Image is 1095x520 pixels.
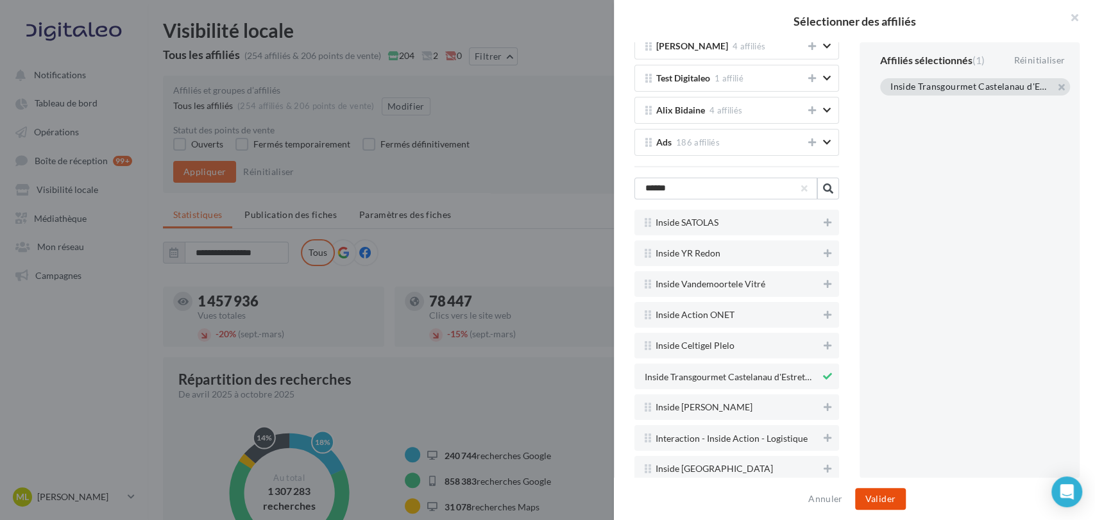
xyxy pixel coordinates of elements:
[656,42,728,51] span: [PERSON_NAME]
[803,491,847,507] button: Annuler
[715,73,743,83] span: 1 affilié
[656,403,752,412] span: Inside [PERSON_NAME]
[1008,53,1070,68] div: Réinitialiser
[855,488,906,510] button: Valider
[645,373,815,387] span: Inside Transgourmet Castelanau d'Estretefonds
[656,106,705,115] span: Alix Bidaine
[656,434,808,448] span: Interaction - Inside Action - Logistique
[880,55,985,65] div: Affiliés sélectionnés
[890,82,1049,94] span: Inside Transgourmet Castelanau d'Estretefonds
[656,280,765,289] span: Inside Vandemoortele Vitré
[656,218,718,228] span: Inside SATOLAS
[634,15,1074,27] h2: Sélectionner des affiliés
[676,137,720,147] span: 186 affiliés
[733,41,765,51] span: 4 affiliés
[1051,476,1082,507] div: Open Intercom Messenger
[656,138,672,147] span: Ads
[709,105,742,115] span: 4 affiliés
[656,249,720,258] span: Inside YR Redon
[656,310,734,320] span: Inside Action ONET
[972,54,985,66] span: (1)
[656,464,773,474] span: Inside [GEOGRAPHIC_DATA]
[656,341,734,351] span: Inside Celtigel Plelo
[656,74,710,83] span: Test Digitaleo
